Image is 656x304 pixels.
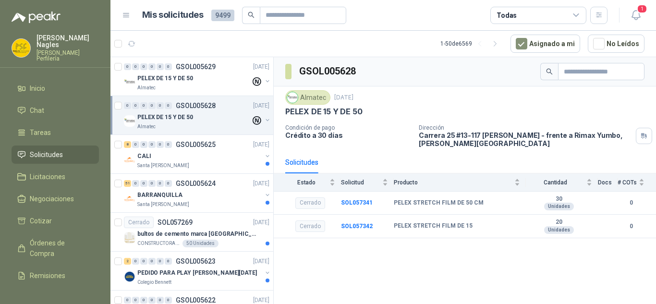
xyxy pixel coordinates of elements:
div: 0 [132,141,139,148]
p: [DATE] [253,218,269,227]
div: 0 [148,297,156,304]
span: Remisiones [30,270,65,281]
img: Company Logo [124,232,135,243]
div: 0 [165,258,172,265]
p: SOL057269 [158,219,193,226]
p: PELEX DE 15 Y DE 50 [137,113,193,122]
img: Company Logo [124,76,135,88]
p: Carrera 25 #13-117 [PERSON_NAME] - frente a Rimax Yumbo , [PERSON_NAME][GEOGRAPHIC_DATA] [419,131,632,147]
div: 0 [148,258,156,265]
a: Solicitudes [12,146,99,164]
a: Tareas [12,123,99,142]
th: Docs [598,173,618,191]
div: 50 Unidades [182,240,219,247]
div: 0 [132,297,139,304]
span: 1 [637,4,647,13]
span: Solicitudes [30,149,63,160]
div: Unidades [544,226,574,234]
div: 0 [157,258,164,265]
p: [PERSON_NAME] Perfilería [36,50,99,61]
p: Condición de pago [285,124,411,131]
div: 0 [148,141,156,148]
p: [DATE] [253,140,269,149]
div: Solicitudes [285,157,318,168]
div: 0 [165,180,172,187]
p: Almatec [137,123,156,131]
th: Solicitud [341,173,394,191]
div: 0 [132,63,139,70]
div: 0 [165,297,172,304]
p: GSOL005622 [176,297,216,304]
b: 0 [618,222,644,231]
p: PELEX DE 15 Y DE 50 [137,74,193,83]
a: SOL057341 [341,199,373,206]
button: 1 [627,7,644,24]
div: Cerrado [295,197,325,209]
p: GSOL005623 [176,258,216,265]
p: GSOL005624 [176,180,216,187]
a: Remisiones [12,267,99,285]
p: Dirección [419,124,632,131]
img: Company Logo [12,39,30,57]
span: # COTs [618,179,637,186]
div: 0 [165,141,172,148]
p: [DATE] [253,101,269,110]
div: 0 [157,180,164,187]
span: Cantidad [526,179,584,186]
button: Asignado a mi [510,35,580,53]
p: GSOL005625 [176,141,216,148]
div: 0 [165,63,172,70]
p: [DATE] [253,62,269,72]
a: 2 0 0 0 0 0 GSOL005623[DATE] Company LogoPEDIDO PARA PLAY [PERSON_NAME][DATE]Colegio Bennett [124,255,271,286]
span: Solicitud [341,179,380,186]
div: 0 [140,63,147,70]
p: Almatec [137,84,156,92]
a: Cotizar [12,212,99,230]
p: CONSTRUCTORA GRUPO FIP [137,240,181,247]
div: 0 [132,102,139,109]
div: 0 [157,102,164,109]
div: Cerrado [124,217,154,228]
p: GSOL005629 [176,63,216,70]
h3: GSOL005628 [299,64,357,79]
th: # COTs [618,173,656,191]
div: Unidades [544,203,574,210]
p: PELEX DE 15 Y DE 50 [285,107,363,117]
div: 2 [124,258,131,265]
p: Crédito a 30 días [285,131,411,139]
div: 0 [157,63,164,70]
a: Inicio [12,79,99,97]
p: [PERSON_NAME] Nagles [36,35,99,48]
b: PELEX STRETCH FILM DE 50 CM [394,199,484,207]
div: 0 [124,297,131,304]
p: GSOL005628 [176,102,216,109]
p: [DATE] [334,93,353,102]
p: bultos de cemento marca [GEOGRAPHIC_DATA][PERSON_NAME]- Entrega en [GEOGRAPHIC_DATA]-Cauca [137,230,257,239]
span: Licitaciones [30,171,65,182]
a: CerradoSOL057269[DATE] Company Logobultos de cemento marca [GEOGRAPHIC_DATA][PERSON_NAME]- Entreg... [110,213,273,252]
p: BARRANQUILLA [137,191,182,200]
b: 20 [526,219,592,226]
p: [DATE] [253,257,269,266]
span: search [546,68,553,75]
img: Company Logo [124,154,135,166]
img: Company Logo [124,115,135,127]
span: Chat [30,105,44,116]
p: PEDIDO PARA PLAY [PERSON_NAME][DATE] [137,268,257,278]
a: Licitaciones [12,168,99,186]
b: 0 [618,198,644,207]
th: Estado [274,173,341,191]
p: CALI [137,152,151,161]
a: 51 0 0 0 0 0 GSOL005624[DATE] Company LogoBARRANQUILLASanta [PERSON_NAME] [124,178,271,208]
div: 51 [124,180,131,187]
span: Producto [394,179,512,186]
div: 0 [132,180,139,187]
div: 0 [140,297,147,304]
th: Cantidad [526,173,598,191]
p: Santa [PERSON_NAME] [137,201,189,208]
h1: Mis solicitudes [142,8,204,22]
a: SOL057342 [341,223,373,230]
th: Producto [394,173,526,191]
